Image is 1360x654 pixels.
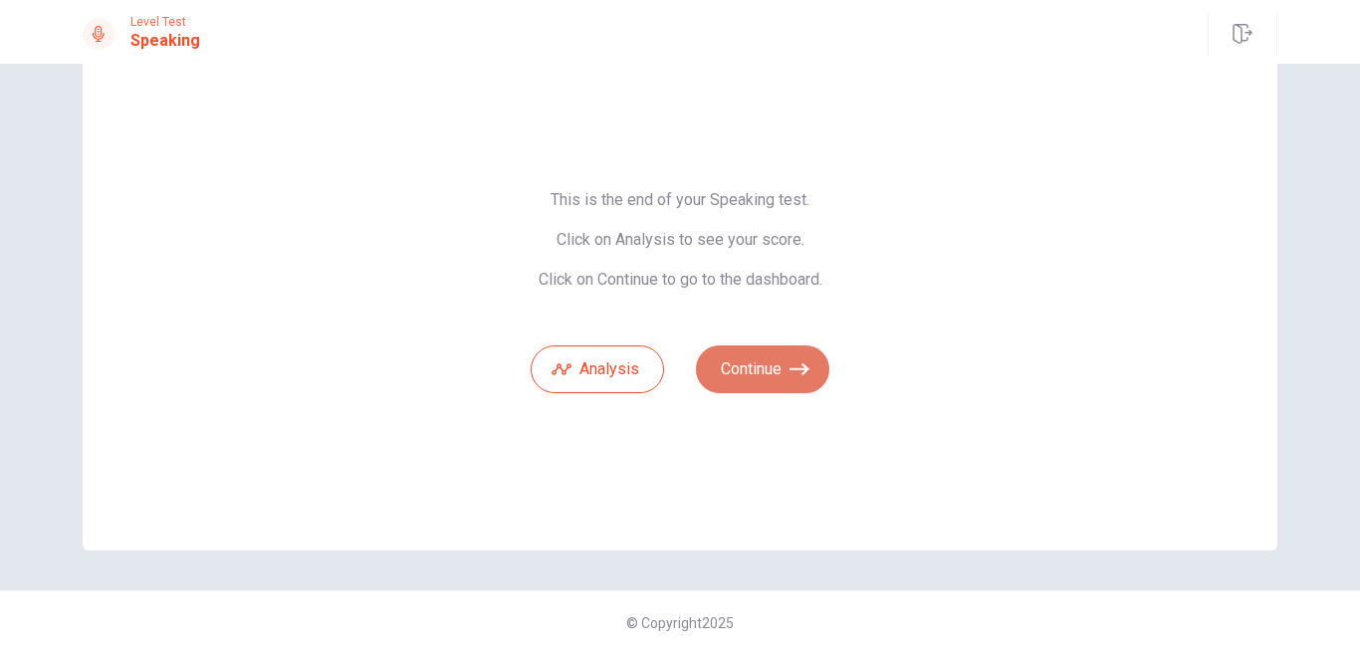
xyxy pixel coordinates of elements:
[531,345,664,393] button: Analysis
[696,345,829,393] button: Continue
[130,15,200,29] span: Level Test
[531,190,829,290] span: This is the end of your Speaking test. Click on Analysis to see your score. Click on Continue to ...
[130,29,200,53] h1: Speaking
[626,615,734,631] span: © Copyright 2025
